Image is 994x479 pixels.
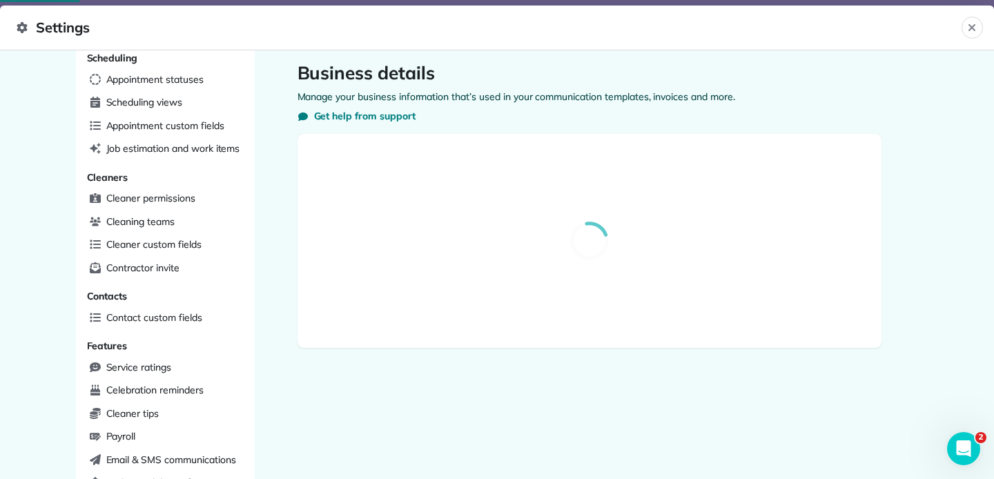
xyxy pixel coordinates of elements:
[11,139,265,158] div: [DATE]
[87,340,128,352] span: Features
[106,237,202,251] span: Cleaner custom fields
[113,107,254,121] div: Can I ask for a real live demo
[12,344,264,368] textarea: Message…
[22,253,215,280] div: Absolutely, please feel free to grab a call with us here:
[84,235,246,255] a: Cleaner custom fields
[11,190,226,355] div: Hi [PERSON_NAME],Sorry for the delay in getting back to you!Absolutely, please feel free to grab ...
[84,212,246,233] a: Cleaning teams
[84,358,246,378] a: Service ratings
[22,219,215,246] div: Sorry for the delay in getting back to you!
[9,6,35,32] button: go back
[87,171,128,184] span: Cleaners
[84,380,246,401] a: Celebration reminders
[84,258,246,279] a: Contractor invite
[22,286,215,313] div: Let me know if there's anything else we can help you with in the meantime 🙂
[67,17,128,31] p: Active 9h ago
[22,39,215,79] div: The team will get back to you on this. ZenMaid typically replies in a few hours.
[106,407,159,420] span: Cleaner tips
[106,119,224,133] span: Appointment custom fields
[106,72,204,86] span: Appointment statuses
[298,109,416,123] button: Get help from support
[67,7,157,17] h1: [PERSON_NAME]
[314,109,416,123] span: Get help from support
[22,334,215,348] div: [PERSON_NAME]
[87,52,138,64] span: Scheduling
[84,404,246,424] a: Cleaner tips
[84,427,246,447] a: Payroll
[41,160,55,174] img: Profile image for Jorge
[22,198,215,212] div: Hi [PERSON_NAME],
[88,373,99,384] button: Start recording
[59,161,235,173] div: joined the conversation
[106,383,204,397] span: Celebration reminders
[106,141,240,155] span: Job estimation and work items
[11,190,265,386] div: Jorge says…
[66,373,77,384] button: Gif picker
[43,373,55,384] button: Emoji picker
[11,30,265,99] div: ZenBot says…
[84,70,246,90] a: Appointment statuses
[84,308,246,329] a: Contact custom fields
[216,6,242,32] button: Home
[106,215,175,228] span: Cleaning teams
[962,17,983,39] button: Close
[11,99,265,140] div: Shermus says…
[947,432,980,465] iframe: Intercom live chat
[106,429,136,443] span: Payroll
[11,158,265,190] div: Jorge says…
[101,99,265,129] div: Can I ask for a real live demo
[84,139,246,159] a: Job estimation and work items
[11,30,226,88] div: The team will get back to you on this. ZenMaid typically replies in a few hours.
[84,188,246,209] a: Cleaner permissions
[106,311,202,324] span: Contact custom fields
[84,450,246,471] a: Email & SMS communications
[84,116,246,137] a: Appointment custom fields
[22,320,215,334] div: Best,
[106,191,195,205] span: Cleaner permissions
[17,17,962,39] span: Settings
[237,368,259,390] button: Send a message…
[106,95,182,109] span: Scheduling views
[59,162,137,172] b: [PERSON_NAME]
[106,261,179,275] span: Contractor invite
[87,290,128,302] span: Contacts
[105,267,213,278] a: [DOMAIN_NAME][URL]
[39,8,61,30] img: Profile image for Jorge
[298,90,881,104] p: Manage your business information that’s used in your communication templates, invoices and more.
[242,6,267,30] div: Close
[298,62,881,84] h1: Business details
[84,92,246,113] a: Scheduling views
[106,360,171,374] span: Service ratings
[975,432,986,443] span: 2
[21,373,32,384] button: Upload attachment
[106,453,236,467] span: Email & SMS communications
